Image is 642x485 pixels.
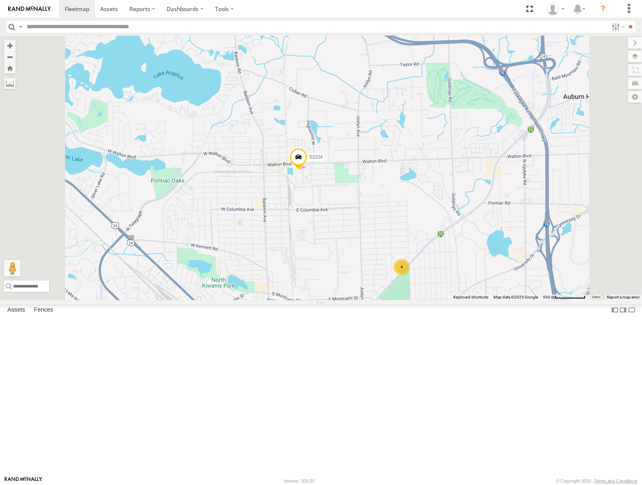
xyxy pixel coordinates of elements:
[540,294,588,300] button: Map Scale: 500 m per 71 pixels
[4,63,16,74] button: Zoom Home
[453,294,488,300] button: Keyboard shortcuts
[393,259,410,275] div: 4
[309,154,323,160] span: 53204
[556,478,637,483] div: © Copyright 2025 -
[607,295,640,299] a: Report a map error
[284,478,315,483] div: Version: 305.01
[619,304,627,316] label: Dock Summary Table to the Right
[544,3,567,15] div: Miky Transport
[30,305,57,316] label: Fences
[4,51,16,63] button: Zoom out
[594,478,637,483] a: Terms and Conditions
[4,78,16,89] label: Measure
[608,21,626,33] label: Search Filter Options
[4,40,16,51] button: Zoom in
[597,2,610,16] i: ?
[17,21,24,33] label: Search Query
[4,260,20,276] button: Drag Pegman onto the map to open Street View
[8,6,51,12] img: rand-logo.svg
[5,477,42,485] a: Visit our Website
[592,295,601,299] a: Terms
[543,295,555,299] span: 500 m
[493,295,538,299] span: Map data ©2025 Google
[3,305,29,316] label: Assets
[628,91,642,103] label: Map Settings
[628,304,636,316] label: Hide Summary Table
[611,304,619,316] label: Dock Summary Table to the Left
